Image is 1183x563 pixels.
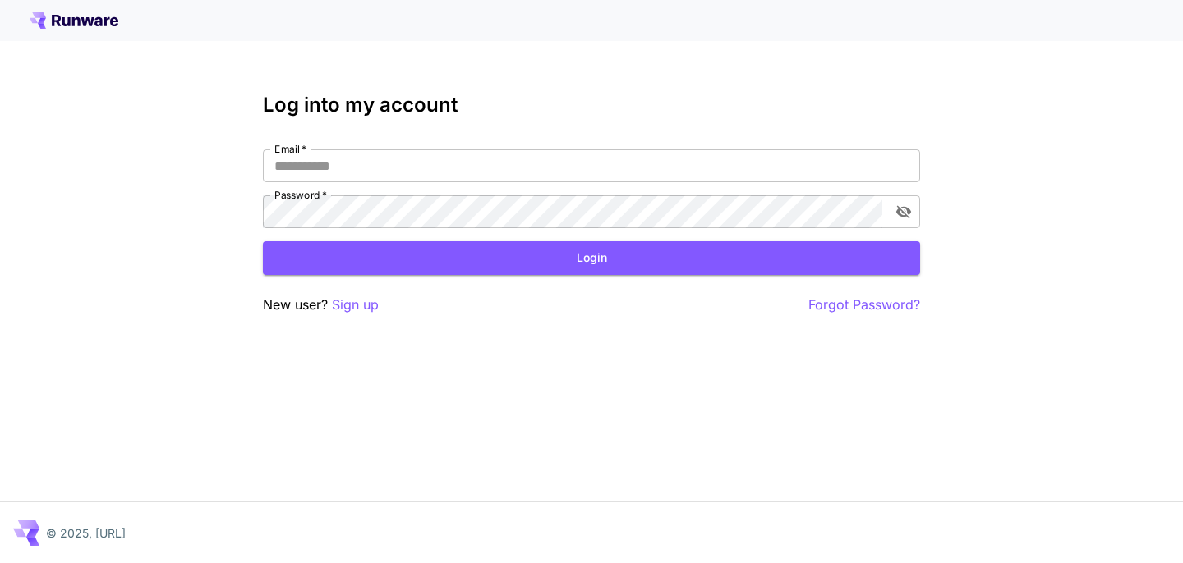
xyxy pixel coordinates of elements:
h3: Log into my account [263,94,920,117]
label: Email [274,142,306,156]
button: Sign up [332,295,379,315]
label: Password [274,188,327,202]
p: New user? [263,295,379,315]
button: Forgot Password? [808,295,920,315]
p: © 2025, [URL] [46,524,126,542]
button: toggle password visibility [889,197,918,227]
button: Login [263,241,920,275]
